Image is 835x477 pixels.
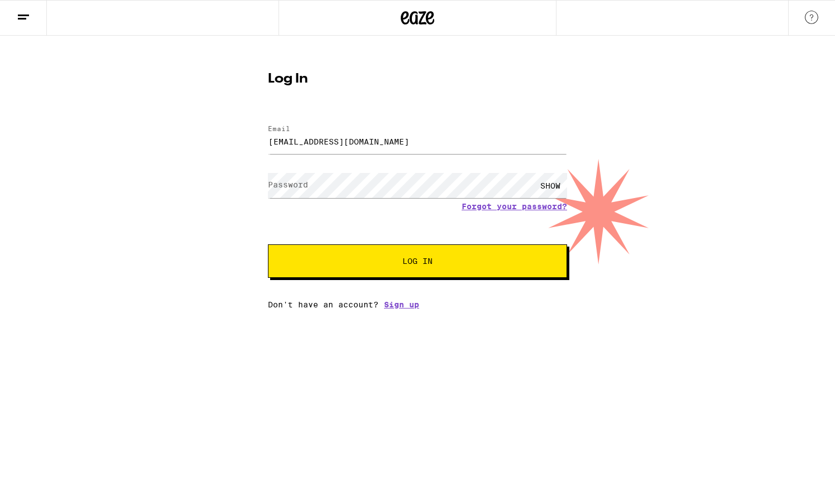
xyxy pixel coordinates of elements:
label: Password [268,180,308,189]
span: Hi. Need any help? [7,8,80,17]
h1: Log In [268,73,567,86]
div: SHOW [534,173,567,198]
label: Email [268,125,290,132]
a: Sign up [384,300,419,309]
div: Don't have an account? [268,300,567,309]
a: Forgot your password? [462,202,567,211]
button: Log In [268,244,567,278]
input: Email [268,129,567,154]
span: Log In [402,257,433,265]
